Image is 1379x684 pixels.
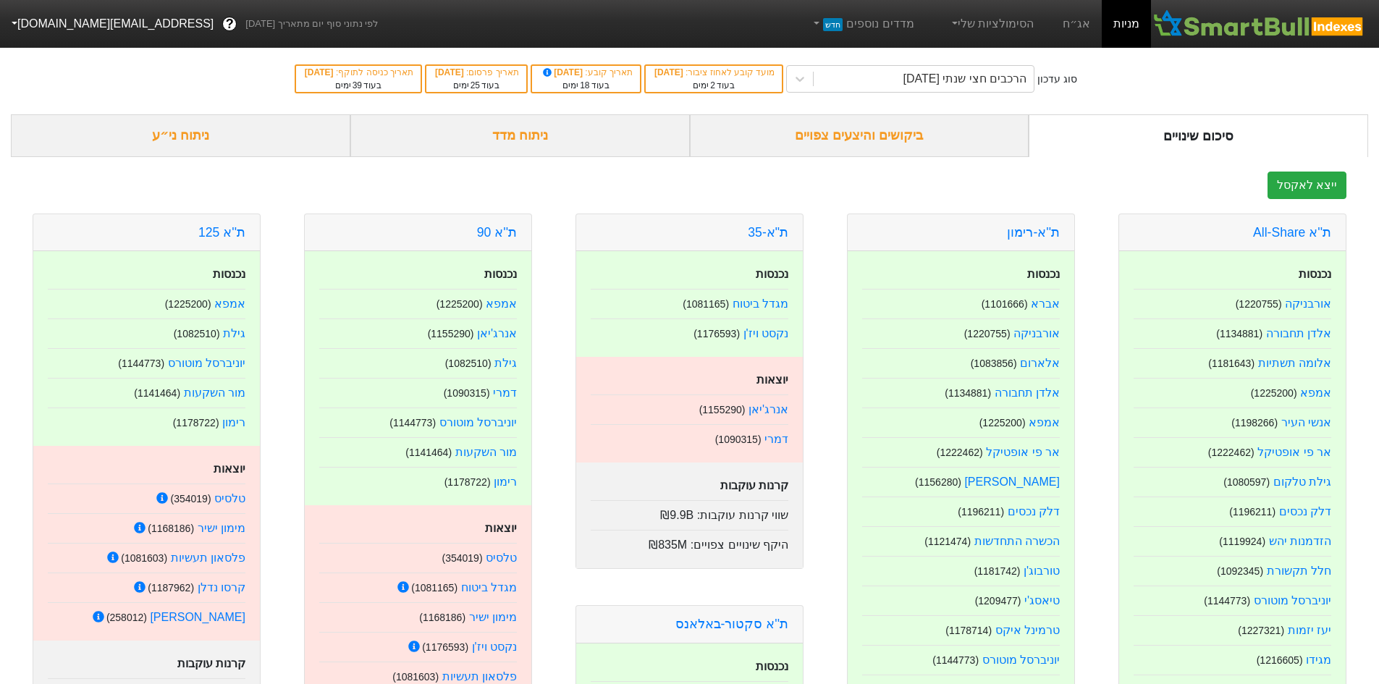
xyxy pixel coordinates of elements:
strong: נכנסות [484,268,517,280]
div: הרכבים חצי שנתי [DATE] [903,70,1027,88]
small: ( 1081165 ) [411,582,457,594]
div: בעוד ימים [539,79,633,92]
span: 18 [580,80,589,90]
a: מור השקעות [455,446,517,458]
small: ( 1168186 ) [148,523,194,534]
a: גילת [223,327,245,339]
a: ת''א All-Share [1253,225,1331,240]
a: דמרי [493,387,517,399]
strong: קרנות עוקבות [177,657,245,670]
small: ( 1225200 ) [979,417,1026,428]
a: אלומה תשתיות [1258,357,1331,369]
small: ( 1092345 ) [1217,565,1263,577]
div: סוג עדכון [1037,72,1077,87]
div: תאריך פרסום : [434,66,519,79]
a: אלדן תחבורה [995,387,1060,399]
a: מגדל ביטוח [461,581,517,594]
div: ניתוח ני״ע [11,114,350,157]
span: ₪835M [649,539,687,551]
small: ( 1081165 ) [683,298,729,310]
a: דלק נכסים [1279,505,1331,518]
small: ( 1176593 ) [693,328,740,339]
small: ( 1156280 ) [915,476,961,488]
a: מימון ישיר [198,522,245,534]
small: ( 1134881 ) [945,387,991,399]
small: ( 1141464 ) [134,387,180,399]
span: 25 [471,80,480,90]
small: ( 1225200 ) [1251,387,1297,399]
strong: נכנסות [756,660,788,672]
a: אנשי העיר [1281,416,1331,428]
a: אלדן תחבורה [1266,327,1331,339]
a: טרמינל איקס [995,624,1060,636]
span: ₪9.9B [660,509,693,521]
div: בעוד ימים [653,79,775,92]
small: ( 1121474 ) [924,536,971,547]
a: ת''א סקטור-באלאנס [675,617,788,631]
span: 39 [353,80,362,90]
a: מור השקעות [184,387,245,399]
div: ביקושים והיצעים צפויים [690,114,1029,157]
a: נקסט ויז'ן [472,641,518,653]
a: יוניברסל מוטורס [1254,594,1331,607]
a: חלל תקשורת [1267,565,1331,577]
a: דמרי [764,433,788,445]
a: אמפא [214,297,245,310]
small: ( 1178722 ) [444,476,491,488]
small: ( 1119924 ) [1219,536,1265,547]
small: ( 1144773 ) [389,417,436,428]
small: ( 1181742 ) [974,565,1021,577]
a: נקסט ויז'ן [743,327,789,339]
a: אנרג'יאן [477,327,517,339]
strong: יוצאות [756,373,788,386]
strong: נכנסות [1027,268,1060,280]
a: רימון [222,416,245,428]
small: ( 1144773 ) [1204,595,1250,607]
a: אר פי אופטיקל [1257,446,1331,458]
a: אנרג'יאן [748,403,788,415]
a: אר פי אופטיקל [986,446,1060,458]
strong: נכנסות [213,268,245,280]
a: אמפא [1300,387,1331,399]
a: מדדים נוספיםחדש [805,9,920,38]
strong: נכנסות [1299,268,1331,280]
small: ( 1178722 ) [173,417,219,428]
small: ( 1216605 ) [1257,654,1303,666]
a: אורבניקה [1013,327,1060,339]
div: בעוד ימים [434,79,519,92]
a: מגידו [1306,654,1331,666]
a: רימון [494,476,517,488]
small: ( 1082510 ) [445,358,492,369]
a: ת"א-35 [748,225,788,240]
small: ( 1083856 ) [971,358,1017,369]
a: ת''א 125 [198,225,245,240]
small: ( 1196211 ) [1229,506,1275,518]
small: ( 354019 ) [442,552,482,564]
span: [DATE] [435,67,466,77]
a: אלארום [1020,357,1060,369]
small: ( 1155290 ) [428,328,474,339]
small: ( 1080597 ) [1223,476,1270,488]
small: ( 1209477 ) [975,595,1021,607]
small: ( 1090315 ) [715,434,762,445]
small: ( 1222462 ) [1208,447,1254,458]
small: ( 1155290 ) [699,404,746,415]
small: ( 1178714 ) [945,625,992,636]
a: טלסיס [214,492,245,504]
span: 2 [710,80,715,90]
small: ( 1196211 ) [958,506,1004,518]
small: ( 1082510 ) [174,328,220,339]
a: ת''א-רימון [1007,225,1060,240]
small: ( 1222462 ) [937,447,983,458]
div: תאריך קובע : [539,66,633,79]
small: ( 1220755 ) [964,328,1011,339]
span: לפי נתוני סוף יום מתאריך [DATE] [245,17,378,31]
a: אמפא [486,297,517,310]
small: ( 1168186 ) [419,612,465,623]
a: הזדמנות יהש [1269,535,1331,547]
small: ( 1144773 ) [932,654,979,666]
a: יוניברסל מוטורס [439,416,517,428]
a: יעז יזמות [1288,624,1331,636]
a: טורבוג'ן [1024,565,1060,577]
a: אמפא [1029,416,1060,428]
